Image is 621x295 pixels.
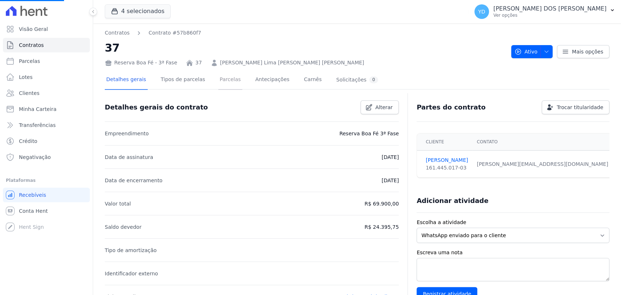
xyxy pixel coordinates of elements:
a: Clientes [3,86,90,100]
nav: Breadcrumb [105,29,201,37]
p: Saldo devedor [105,223,142,231]
a: Detalhes gerais [105,71,148,90]
span: Conta Hent [19,207,48,215]
span: Recebíveis [19,191,46,199]
a: Alterar [361,100,399,114]
button: Ativo [511,45,553,58]
th: Cliente [417,133,472,151]
div: Plataformas [6,176,87,185]
div: Solicitações [336,76,378,83]
span: Contratos [19,41,44,49]
span: Lotes [19,73,33,81]
a: Solicitações0 [335,71,379,90]
a: 37 [195,59,202,67]
button: 4 selecionados [105,4,171,18]
label: Escreva uma nota [417,249,609,256]
div: [PERSON_NAME][EMAIL_ADDRESS][DOMAIN_NAME] [477,160,616,168]
span: Crédito [19,137,37,145]
p: Empreendimento [105,129,149,138]
button: YD [PERSON_NAME] DOS [PERSON_NAME] Ver opções [469,1,621,22]
a: Parcelas [218,71,242,90]
a: [PERSON_NAME] [426,156,468,164]
a: Trocar titularidade [542,100,609,114]
p: [PERSON_NAME] DOS [PERSON_NAME] [493,5,606,12]
span: Transferências [19,121,56,129]
span: Mais opções [572,48,603,55]
a: Lotes [3,70,90,84]
p: [DATE] [382,153,399,162]
p: [DATE] [382,176,399,185]
span: Negativação [19,154,51,161]
h3: Detalhes gerais do contrato [105,103,208,112]
a: Contratos [105,29,130,37]
a: Contratos [3,38,90,52]
div: 161.445.017-03 [426,164,468,172]
a: Contrato #57b860f7 [148,29,201,37]
h3: Partes do contrato [417,103,486,112]
label: Escolha a atividade [417,219,609,226]
span: Alterar [375,104,393,111]
div: Reserva Boa Fé - 3ª Fase [105,59,177,67]
span: Clientes [19,89,39,97]
span: Minha Carteira [19,105,56,113]
a: [PERSON_NAME] Lima [PERSON_NAME] [PERSON_NAME] [220,59,364,67]
span: Ativo [514,45,538,58]
p: Ver opções [493,12,606,18]
h2: 37 [105,40,505,56]
span: YD [478,9,485,14]
p: Identificador externo [105,269,158,278]
p: Tipo de amortização [105,246,157,255]
a: Recebíveis [3,188,90,202]
span: Visão Geral [19,25,48,33]
nav: Breadcrumb [105,29,505,37]
a: Negativação [3,150,90,164]
a: Crédito [3,134,90,148]
h3: Adicionar atividade [417,196,488,205]
p: R$ 24.395,75 [365,223,399,231]
p: Valor total [105,199,131,208]
p: R$ 69.900,00 [365,199,399,208]
a: Visão Geral [3,22,90,36]
span: Trocar titularidade [557,104,603,111]
a: Mais opções [557,45,609,58]
p: Data de encerramento [105,176,163,185]
a: Parcelas [3,54,90,68]
div: 0 [369,76,378,83]
th: Contato [473,133,620,151]
a: Minha Carteira [3,102,90,116]
span: Parcelas [19,57,40,65]
a: Transferências [3,118,90,132]
a: Carnês [302,71,323,90]
p: Reserva Boa Fé 3ª Fase [339,129,399,138]
a: Tipos de parcelas [159,71,207,90]
a: Conta Hent [3,204,90,218]
p: Data de assinatura [105,153,153,162]
a: Antecipações [254,71,291,90]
